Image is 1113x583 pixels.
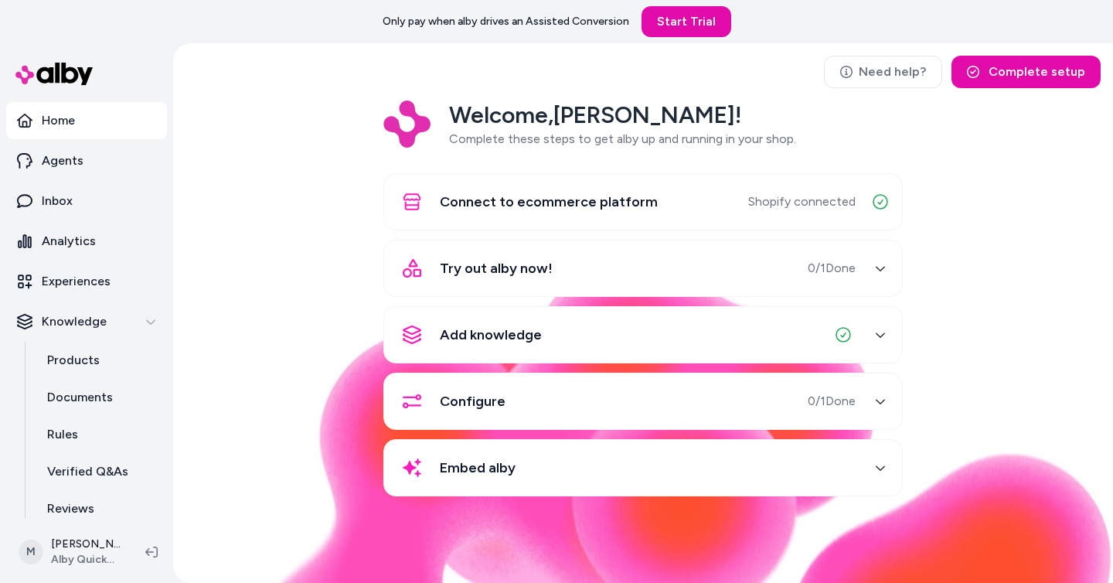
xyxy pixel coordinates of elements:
[951,56,1101,88] button: Complete setup
[47,425,78,444] p: Rules
[32,416,167,453] a: Rules
[32,453,167,490] a: Verified Q&As
[6,102,167,139] a: Home
[47,351,100,370] p: Products
[42,232,96,251] p: Analytics
[748,193,856,211] span: Shopify connected
[440,191,658,213] span: Connect to ecommerce platform
[393,449,893,486] button: Embed alby
[42,111,75,130] p: Home
[9,527,133,577] button: M[PERSON_NAME]Alby QuickStart Store
[47,499,94,518] p: Reviews
[173,257,1113,583] img: alby Bubble
[393,183,893,220] button: Connect to ecommerce platformShopify connected
[42,192,73,210] p: Inbox
[440,390,505,412] span: Configure
[32,490,167,527] a: Reviews
[6,223,167,260] a: Analytics
[19,540,43,564] span: M
[393,250,893,287] button: Try out alby now!0/1Done
[393,316,893,353] button: Add knowledge
[47,388,113,407] p: Documents
[42,272,111,291] p: Experiences
[449,131,796,146] span: Complete these steps to get alby up and running in your shop.
[449,101,796,130] h2: Welcome, [PERSON_NAME] !
[808,259,856,278] span: 0 / 1 Done
[42,312,107,331] p: Knowledge
[6,142,167,179] a: Agents
[393,383,893,420] button: Configure0/1Done
[383,101,431,148] img: Logo
[32,342,167,379] a: Products
[51,552,121,568] span: Alby QuickStart Store
[6,182,167,220] a: Inbox
[6,303,167,340] button: Knowledge
[42,152,83,170] p: Agents
[824,56,942,88] a: Need help?
[47,462,128,481] p: Verified Q&As
[383,14,629,29] p: Only pay when alby drives an Assisted Conversion
[808,392,856,411] span: 0 / 1 Done
[440,257,553,279] span: Try out alby now!
[6,263,167,300] a: Experiences
[51,537,121,552] p: [PERSON_NAME]
[642,6,731,37] a: Start Trial
[440,457,516,479] span: Embed alby
[15,63,93,85] img: alby Logo
[440,324,542,346] span: Add knowledge
[32,379,167,416] a: Documents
